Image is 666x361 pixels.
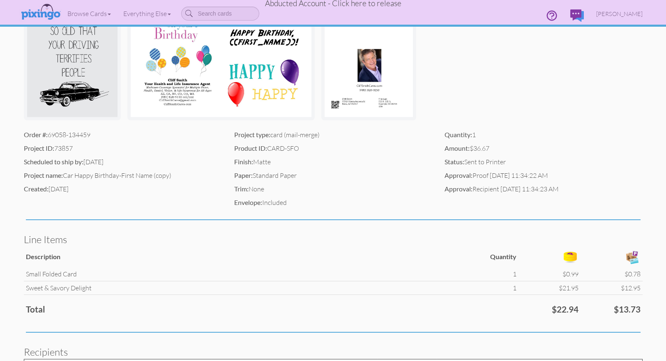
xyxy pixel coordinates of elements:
strong: $22.94 [552,304,578,314]
img: expense-icon.png [624,249,641,265]
div: 73857 [24,144,222,153]
td: small folded card [24,267,457,281]
div: [DATE] [24,184,222,194]
strong: Status: [445,158,464,166]
strong: Scheduled to ship by: [24,158,83,166]
th: Description [24,247,457,267]
div: Included [234,198,432,207]
strong: $13.73 [614,304,641,314]
div: Car Happy Birthday-First Name (copy) [24,171,222,180]
td: $12.95 [581,281,643,295]
strong: Quantity: [445,131,472,138]
strong: Trim: [234,185,249,193]
strong: Project name: [24,171,63,179]
div: card (mail-merge) [234,130,432,140]
input: Search cards [181,7,259,21]
td: 1 [457,281,519,295]
th: Quantity [457,247,519,267]
div: None [234,184,432,194]
div: Sent to Printer [445,157,643,167]
strong: Paper: [234,171,253,179]
td: $21.95 [519,281,581,295]
a: Everything Else [117,3,177,24]
div: CARD-SFO [234,144,432,153]
div: Proof [DATE] 11:34:22 AM [445,171,643,180]
div: Line Items [24,232,643,246]
strong: Created: [24,185,48,193]
strong: Project type: [234,131,270,138]
div: Recipient [DATE] 11:34:23 AM [445,184,643,194]
td: $0.78 [581,267,643,281]
strong: Finish: [234,158,253,166]
strong: Approval: [445,171,472,179]
div: Standard Paper [234,171,432,180]
img: pixingo logo [19,2,62,23]
span: [PERSON_NAME] [596,10,643,17]
div: 1 [445,130,643,140]
div: [DATE] [24,157,222,167]
strong: Approval: [445,185,472,193]
td: $0.99 [519,267,581,281]
img: points-icon.png [562,249,578,265]
a: [PERSON_NAME] [590,3,649,24]
img: comments.svg [570,9,584,22]
strong: Amount: [445,144,470,152]
td: 1 [457,267,519,281]
div: 69058-134459 [24,130,222,140]
strong: Project ID: [24,144,54,152]
strong: Envelope: [234,198,262,206]
strong: Product ID: [234,144,267,152]
div: $36.67 [445,144,643,153]
strong: Total [26,304,45,314]
strong: Order #: [24,131,48,138]
div: Matte [234,157,432,167]
div: Recipients [24,345,643,359]
td: Sweet & Savory Delight [24,281,457,295]
a: Browse Cards [61,3,117,24]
